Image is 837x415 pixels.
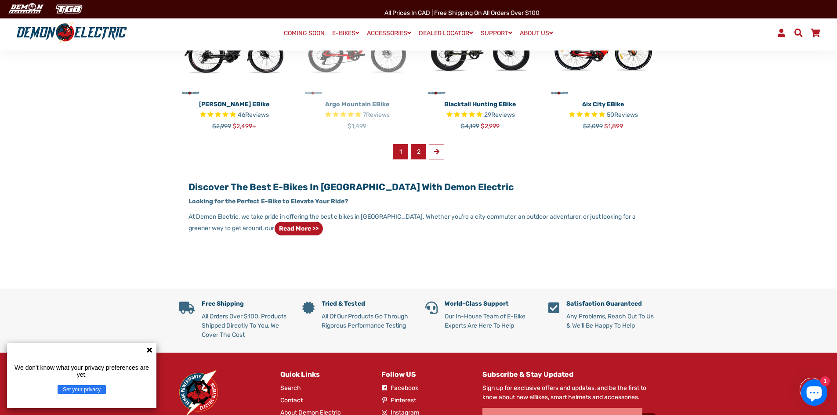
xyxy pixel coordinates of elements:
a: COMING SOON [281,27,328,40]
span: $2,099 [583,123,603,130]
span: Reviews [245,111,269,119]
a: Search [280,383,301,393]
span: Reviews [366,111,390,119]
p: [PERSON_NAME] eBike [179,100,289,109]
span: 50 reviews [607,111,638,119]
h4: Quick Links [280,370,368,379]
h5: World-Class Support [445,300,535,308]
a: 6ix City eBike Rated 4.8 out of 5 stars 50 reviews $2,099 $1,899 [548,97,658,131]
a: DEALER LOCATOR [416,27,476,40]
h5: Tried & Tested [322,300,412,308]
a: SUPPORT [478,27,515,40]
p: All Of Our Products Go Through Rigorous Performance Testing [322,312,412,330]
span: $4,199 [461,123,479,130]
p: 6ix City eBike [548,100,658,109]
p: Blacktail Hunting eBike [425,100,535,109]
a: ABOUT US [517,27,556,40]
h2: Discover the Best E-Bikes in [GEOGRAPHIC_DATA] with Demon Electric [188,181,648,192]
span: 46 reviews [238,111,269,119]
span: Rated 4.8 out of 5 stars 50 reviews [548,110,658,120]
img: Demon Electric [4,2,47,16]
strong: Looking for the Perfect E-Bike to Elevate Your Ride? [188,198,348,205]
a: E-BIKES [329,27,362,40]
span: $2,999 [212,123,231,130]
span: Rated 4.7 out of 5 stars 29 reviews [425,110,535,120]
span: $1,899 [604,123,623,130]
a: [PERSON_NAME] eBike Rated 4.6 out of 5 stars 46 reviews $2,999 $2,499+ [179,97,289,131]
img: Demon Electric logo [13,22,130,44]
a: Facebook [381,383,418,393]
span: All Prices in CAD | Free shipping on all orders over $100 [384,9,540,17]
a: ACCESSORIES [364,27,414,40]
inbox-online-store-chat: Shopify online store chat [798,379,830,408]
a: 2 [411,144,426,159]
a: Contact [280,396,303,405]
span: $2,999 [481,123,500,130]
span: Rated 4.9 out of 5 stars 7 reviews [302,110,412,120]
a: Pinterest [381,396,416,405]
p: Any Problems, Reach Out To Us & We'll Be Happy To Help [566,312,658,330]
p: Argo Mountain eBike [302,100,412,109]
span: $2,499+ [232,123,256,130]
span: $1,499 [348,123,366,130]
span: 1 [393,144,408,159]
p: We don't know what your privacy preferences are yet. [11,364,153,378]
span: Rated 4.6 out of 5 stars 46 reviews [179,110,289,120]
img: TGB Canada [51,2,87,16]
h5: Free Shipping [202,300,289,308]
strong: Read more >> [279,225,319,232]
p: At Demon Electric, we take pride in offering the best e bikes in [GEOGRAPHIC_DATA]. Whether you’r... [188,212,648,236]
a: Argo Mountain eBike Rated 4.9 out of 5 stars 7 reviews $1,499 [302,97,412,131]
p: Our In-House Team of E-Bike Experts Are Here To Help [445,312,535,330]
span: Reviews [491,111,515,119]
span: 29 reviews [484,111,515,119]
h5: Satisfaction Guaranteed [566,300,658,308]
span: 7 reviews [363,111,390,119]
h4: Follow US [381,370,469,379]
a: Blacktail Hunting eBike Rated 4.7 out of 5 stars 29 reviews $4,199 $2,999 [425,97,535,131]
h4: Subscribe & Stay Updated [482,370,658,379]
p: All Orders Over $100, Products Shipped Directly To You, We Cover The Cost [202,312,289,339]
p: Sign up for exclusive offers and updates, and be the first to know about new eBikes, smart helmet... [482,383,658,402]
button: Set your privacy [58,385,106,394]
span: Reviews [614,111,638,119]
